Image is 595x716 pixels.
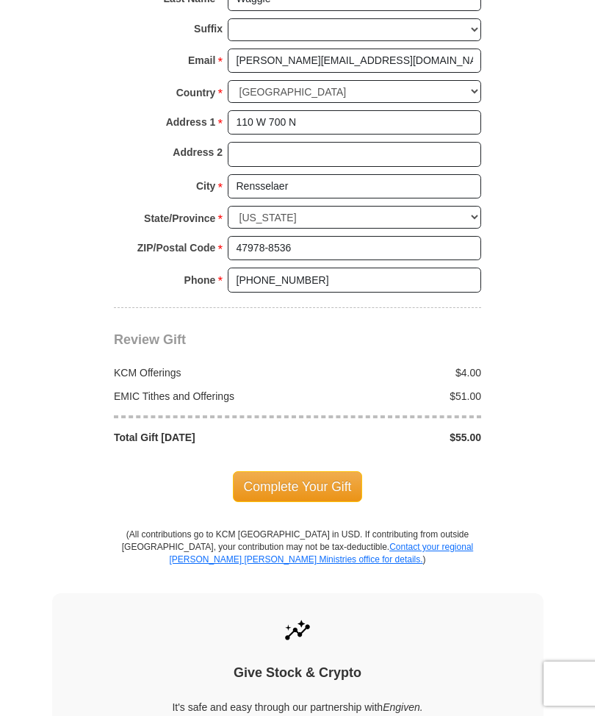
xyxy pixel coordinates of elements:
strong: Email [188,50,215,71]
strong: Address 2 [173,142,223,162]
div: $4.00 [297,365,489,380]
strong: Address 1 [166,112,216,132]
div: KCM Offerings [107,365,298,380]
img: give-by-stock.svg [282,615,313,646]
div: $51.00 [297,389,489,404]
div: Total Gift [DATE] [107,430,298,445]
div: EMIC Tithes and Offerings [107,389,298,404]
p: It's safe and easy through our partnership with [78,700,518,715]
span: Complete Your Gift [233,471,363,502]
strong: City [196,176,215,196]
strong: State/Province [144,208,215,229]
strong: ZIP/Postal Code [137,237,216,258]
span: Review Gift [114,332,186,347]
strong: Suffix [194,18,223,39]
div: $55.00 [297,430,489,445]
i: Engiven. [383,701,422,713]
h4: Give Stock & Crypto [78,665,518,681]
strong: Country [176,82,216,103]
strong: Phone [184,270,216,290]
p: (All contributions go to KCM [GEOGRAPHIC_DATA] in USD. If contributing from outside [GEOGRAPHIC_D... [121,529,474,593]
